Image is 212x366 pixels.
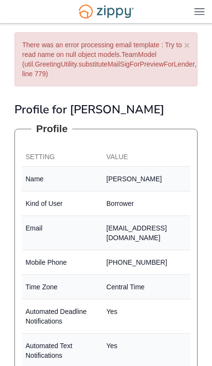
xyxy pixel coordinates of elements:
[194,8,205,15] img: Mobile Dropdown Menu
[22,148,103,167] th: Setting
[22,250,103,275] td: Mobile Phone
[14,103,198,116] h1: Profile for [PERSON_NAME]
[22,216,103,250] td: Email
[103,191,190,216] td: Borrower
[103,299,190,334] td: Yes
[103,148,190,167] th: Value
[103,216,190,250] td: [EMAIL_ADDRESS][DOMAIN_NAME]
[103,167,190,191] td: [PERSON_NAME]
[22,167,103,191] td: Name
[184,40,190,50] button: ×
[14,32,198,86] div: There was an error processing email template : Try to read name on null object models.TeamModel (...
[22,191,103,216] td: Kind of User
[22,275,103,299] td: Time Zone
[22,299,103,334] td: Automated Deadline Notifications
[31,122,72,136] legend: Profile
[103,250,190,275] td: [PHONE_NUMBER]
[103,275,190,299] td: Central Time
